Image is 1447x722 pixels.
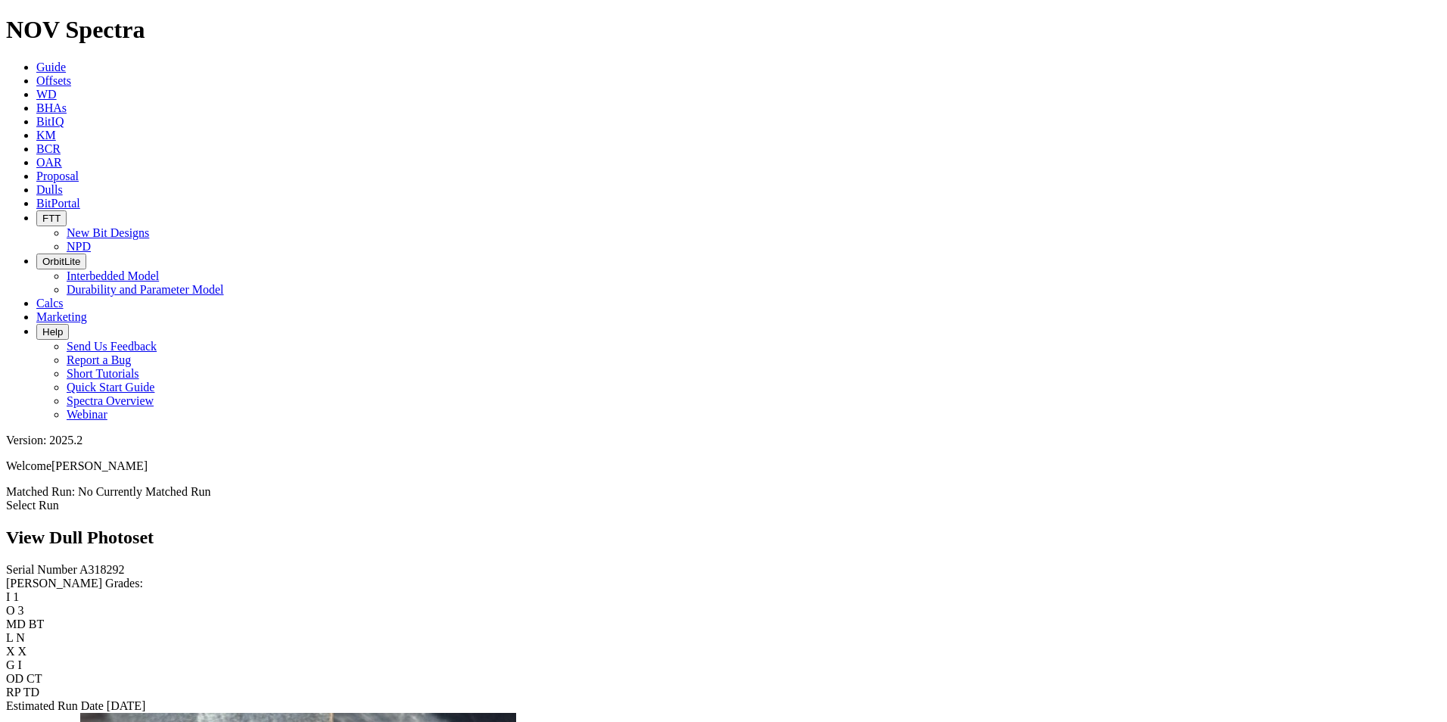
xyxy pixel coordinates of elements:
[29,618,44,630] span: BT
[6,485,75,498] span: Matched Run:
[36,254,86,269] button: OrbitLite
[36,297,64,310] a: Calcs
[36,170,79,182] a: Proposal
[6,699,104,712] label: Estimated Run Date
[36,324,69,340] button: Help
[67,394,154,407] a: Spectra Overview
[18,604,24,617] span: 3
[78,485,211,498] span: No Currently Matched Run
[79,563,125,576] span: A318292
[6,618,26,630] label: MD
[51,459,148,472] span: [PERSON_NAME]
[6,658,15,671] label: G
[67,269,159,282] a: Interbedded Model
[18,645,27,658] span: X
[42,213,61,224] span: FTT
[6,686,20,699] label: RP
[67,283,224,296] a: Durability and Parameter Model
[36,115,64,128] a: BitIQ
[42,326,63,338] span: Help
[67,240,91,253] a: NPD
[67,353,131,366] a: Report a Bug
[36,210,67,226] button: FTT
[6,577,1441,590] div: [PERSON_NAME] Grades:
[36,101,67,114] a: BHAs
[23,686,39,699] span: TD
[36,310,87,323] a: Marketing
[16,631,25,644] span: N
[6,672,23,685] label: OD
[6,604,15,617] label: O
[6,459,1441,473] p: Welcome
[67,367,139,380] a: Short Tutorials
[36,61,66,73] a: Guide
[67,340,157,353] a: Send Us Feedback
[6,527,1441,548] h2: View Dull Photoset
[36,197,80,210] a: BitPortal
[67,226,149,239] a: New Bit Designs
[36,142,61,155] a: BCR
[67,408,107,421] a: Webinar
[18,658,22,671] span: I
[6,631,13,644] label: L
[6,499,59,512] a: Select Run
[36,129,56,142] a: KM
[36,74,71,87] a: Offsets
[13,590,19,603] span: 1
[6,434,1441,447] div: Version: 2025.2
[6,645,15,658] label: X
[6,563,77,576] label: Serial Number
[36,183,63,196] a: Dulls
[6,590,10,603] label: I
[67,381,154,394] a: Quick Start Guide
[36,156,62,169] a: OAR
[36,88,57,101] a: WD
[42,256,80,267] span: OrbitLite
[26,672,42,685] span: CT
[6,16,1441,44] h1: NOV Spectra
[107,699,146,712] span: [DATE]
